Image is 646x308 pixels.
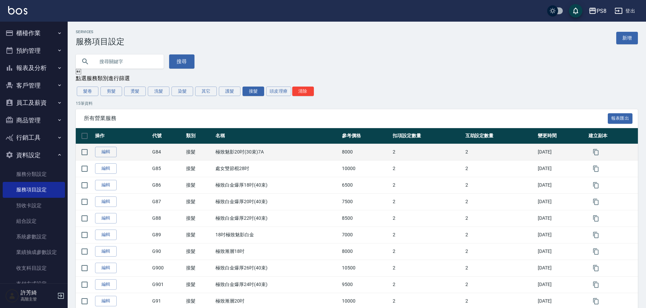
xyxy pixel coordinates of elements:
[616,32,638,44] a: 新增
[3,129,65,146] button: 行銷工具
[3,244,65,260] a: 業績抽成參數設定
[77,87,98,96] button: 髮卷
[21,289,55,296] h5: 許芳綺
[214,243,340,260] td: 極致漸層18吋
[391,160,463,177] td: 2
[536,160,587,177] td: [DATE]
[100,87,122,96] button: 剪髮
[464,160,536,177] td: 2
[76,100,638,106] p: 15 筆資料
[587,128,638,144] th: 建立副本
[214,177,340,193] td: 極致白金爆厚18吋(40束)
[3,59,65,77] button: 報表及分析
[95,213,117,223] a: 編輯
[3,112,65,129] button: 商品管理
[464,276,536,293] td: 2
[214,160,340,177] td: 處女雙節棍28吋
[3,146,65,164] button: 資料設定
[3,260,65,276] a: 收支科目設定
[151,260,184,276] td: G900
[95,147,117,157] a: 編輯
[93,128,151,144] th: 操作
[391,243,463,260] td: 2
[76,37,124,46] h3: 服務項目設定
[151,276,184,293] td: G901
[151,128,184,144] th: 代號
[3,42,65,60] button: 預約管理
[151,243,184,260] td: G90
[536,260,587,276] td: [DATE]
[184,276,214,293] td: 接髮
[597,7,606,15] div: PS8
[586,4,609,18] button: PS8
[184,227,214,243] td: 接髮
[292,87,314,96] button: 清除
[3,24,65,42] button: 櫃檯作業
[340,193,391,210] td: 7500
[340,260,391,276] td: 10500
[214,210,340,227] td: 極致白金爆厚22吋(40束)
[464,227,536,243] td: 2
[184,144,214,160] td: 接髮
[151,193,184,210] td: G87
[464,193,536,210] td: 2
[340,276,391,293] td: 9500
[184,260,214,276] td: 接髮
[76,30,124,34] h2: Services
[340,227,391,243] td: 7000
[243,87,264,96] button: 接髮
[536,210,587,227] td: [DATE]
[95,246,117,257] a: 編輯
[95,163,117,174] a: 編輯
[214,227,340,243] td: 18吋極致魅影白金
[151,177,184,193] td: G86
[391,276,463,293] td: 2
[184,160,214,177] td: 接髮
[184,193,214,210] td: 接髮
[184,210,214,227] td: 接髮
[464,243,536,260] td: 2
[95,196,117,207] a: 編輯
[3,77,65,94] button: 客戶管理
[21,296,55,302] p: 高階主管
[536,144,587,160] td: [DATE]
[536,243,587,260] td: [DATE]
[340,160,391,177] td: 10000
[184,177,214,193] td: 接髮
[608,113,633,124] button: 報表匯出
[391,260,463,276] td: 2
[464,144,536,160] td: 2
[340,144,391,160] td: 8000
[340,177,391,193] td: 6500
[214,144,340,160] td: 極致魅影20吋(30束)7A
[3,229,65,244] a: 系統參數設定
[195,87,217,96] button: 其它
[536,128,587,144] th: 變更時間
[124,87,146,96] button: 燙髮
[8,6,27,15] img: Logo
[536,193,587,210] td: [DATE]
[391,210,463,227] td: 2
[151,227,184,243] td: G89
[3,94,65,112] button: 員工及薪資
[391,193,463,210] td: 2
[391,128,463,144] th: 扣項設定數量
[612,5,638,17] button: 登出
[184,243,214,260] td: 接髮
[184,128,214,144] th: 類別
[95,296,117,306] a: 編輯
[148,87,169,96] button: 洗髮
[214,128,340,144] th: 名稱
[5,289,19,303] img: Person
[151,160,184,177] td: G85
[340,128,391,144] th: 參考價格
[214,276,340,293] td: 極致白金爆厚24吋(40束)
[608,115,633,121] a: 報表匯出
[95,52,158,71] input: 搜尋關鍵字
[464,260,536,276] td: 2
[76,75,638,82] div: 點選服務類別進行篩選
[219,87,240,96] button: 護髮
[214,193,340,210] td: 極致白金爆厚20吋(40束)
[340,210,391,227] td: 8500
[464,177,536,193] td: 2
